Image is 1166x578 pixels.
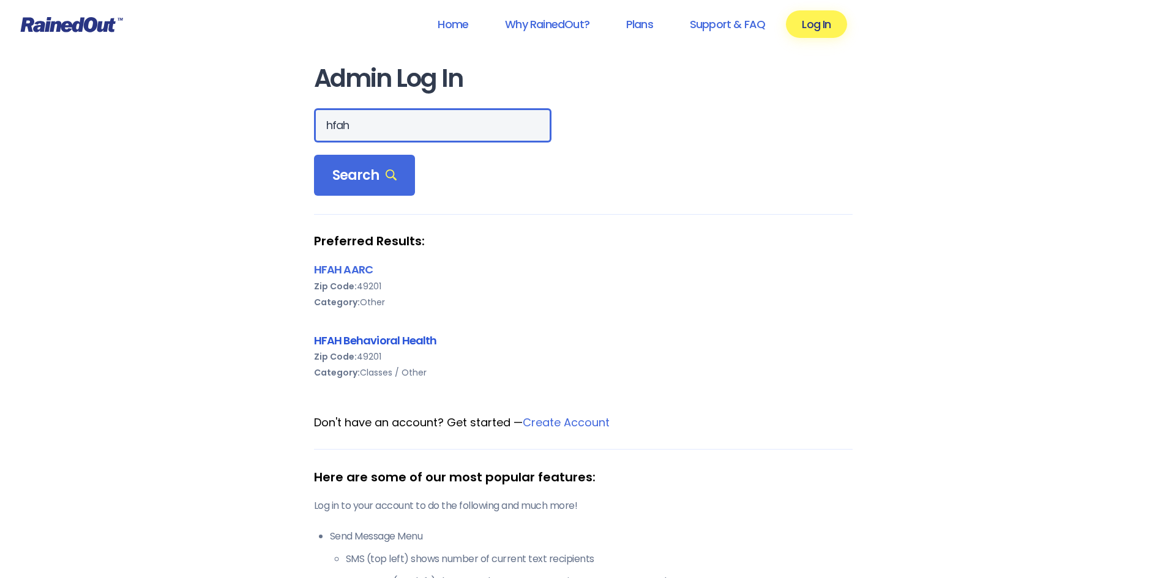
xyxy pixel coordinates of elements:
a: Home [422,10,484,38]
div: 49201 [314,349,853,365]
h1: Admin Log In [314,65,853,92]
div: Here are some of our most popular features: [314,468,853,486]
a: HFAH Behavioral Health [314,333,437,348]
input: Search Orgs… [314,108,551,143]
p: Log in to your account to do the following and much more! [314,498,853,513]
div: Classes / Other [314,365,853,380]
li: SMS (top left) shows number of current text recipients [346,552,853,566]
a: Create Account [523,415,610,430]
div: Search [314,155,416,196]
b: Category: [314,366,360,379]
a: Plans [610,10,669,38]
a: Why RainedOut? [489,10,605,38]
b: Zip Code: [314,350,357,363]
div: 49201 [314,278,853,294]
b: Category: [314,296,360,308]
div: HFAH Behavioral Health [314,332,853,349]
span: Search [332,167,397,184]
a: HFAH AARC [314,262,373,277]
div: HFAH AARC [314,261,853,278]
b: Zip Code: [314,280,357,292]
a: Log In [786,10,846,38]
div: Other [314,294,853,310]
a: Support & FAQ [674,10,781,38]
strong: Preferred Results: [314,233,853,249]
